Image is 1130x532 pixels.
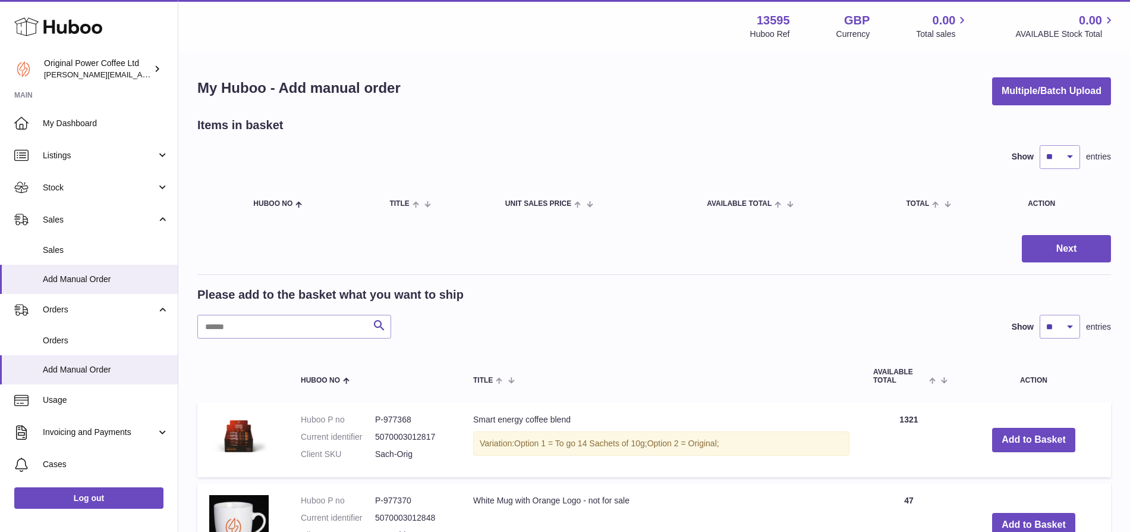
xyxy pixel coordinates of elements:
[750,29,790,40] div: Huboo Ref
[43,395,169,406] span: Usage
[389,200,409,208] span: Title
[916,29,969,40] span: Total sales
[301,495,375,506] dt: Huboo P no
[14,60,32,78] img: aline@drinkpowercoffee.com
[43,427,156,438] span: Invoicing and Payments
[209,414,269,459] img: Smart energy coffee blend
[43,459,169,470] span: Cases
[1012,151,1034,162] label: Show
[461,402,861,478] td: Smart energy coffee blend
[873,368,926,384] span: AVAILABLE Total
[197,287,464,303] h2: Please add to the basket what you want to ship
[43,245,169,256] span: Sales
[1015,29,1116,40] span: AVAILABLE Stock Total
[505,200,571,208] span: Unit Sales Price
[43,335,169,346] span: Orders
[916,12,969,40] a: 0.00 Total sales
[43,364,169,375] span: Add Manual Order
[253,200,292,208] span: Huboo no
[1028,200,1099,208] div: Action
[43,182,156,193] span: Stock
[43,118,169,129] span: My Dashboard
[301,431,375,443] dt: Current identifier
[43,214,156,226] span: Sales
[1015,12,1116,40] a: 0.00 AVAILABLE Stock Total
[933,12,956,29] span: 0.00
[375,414,449,425] dd: P-977368
[44,58,151,80] div: Original Power Coffee Ltd
[1022,235,1111,263] button: Next
[375,449,449,460] dd: Sach-Orig
[473,377,493,384] span: Title
[836,29,870,40] div: Currency
[375,512,449,524] dd: 5070003012848
[197,117,284,133] h2: Items in basket
[956,356,1111,396] th: Action
[707,200,772,208] span: AVAILABLE Total
[197,79,401,98] h1: My Huboo - Add manual order
[861,402,956,478] td: 1321
[43,304,156,315] span: Orders
[647,439,719,448] span: Option 2 = Original;
[1012,321,1034,333] label: Show
[757,12,790,29] strong: 13595
[1086,321,1111,333] span: entries
[301,377,340,384] span: Huboo no
[1079,12,1102,29] span: 0.00
[514,439,647,448] span: Option 1 = To go 14 Sachets of 10g;
[43,274,169,285] span: Add Manual Order
[473,431,849,456] div: Variation:
[301,449,375,460] dt: Client SKU
[44,70,238,79] span: [PERSON_NAME][EMAIL_ADDRESS][DOMAIN_NAME]
[1086,151,1111,162] span: entries
[43,150,156,161] span: Listings
[906,200,929,208] span: Total
[14,487,163,509] a: Log out
[375,495,449,506] dd: P-977370
[992,77,1111,105] button: Multiple/Batch Upload
[844,12,870,29] strong: GBP
[375,431,449,443] dd: 5070003012817
[301,512,375,524] dt: Current identifier
[992,428,1075,452] button: Add to Basket
[301,414,375,425] dt: Huboo P no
